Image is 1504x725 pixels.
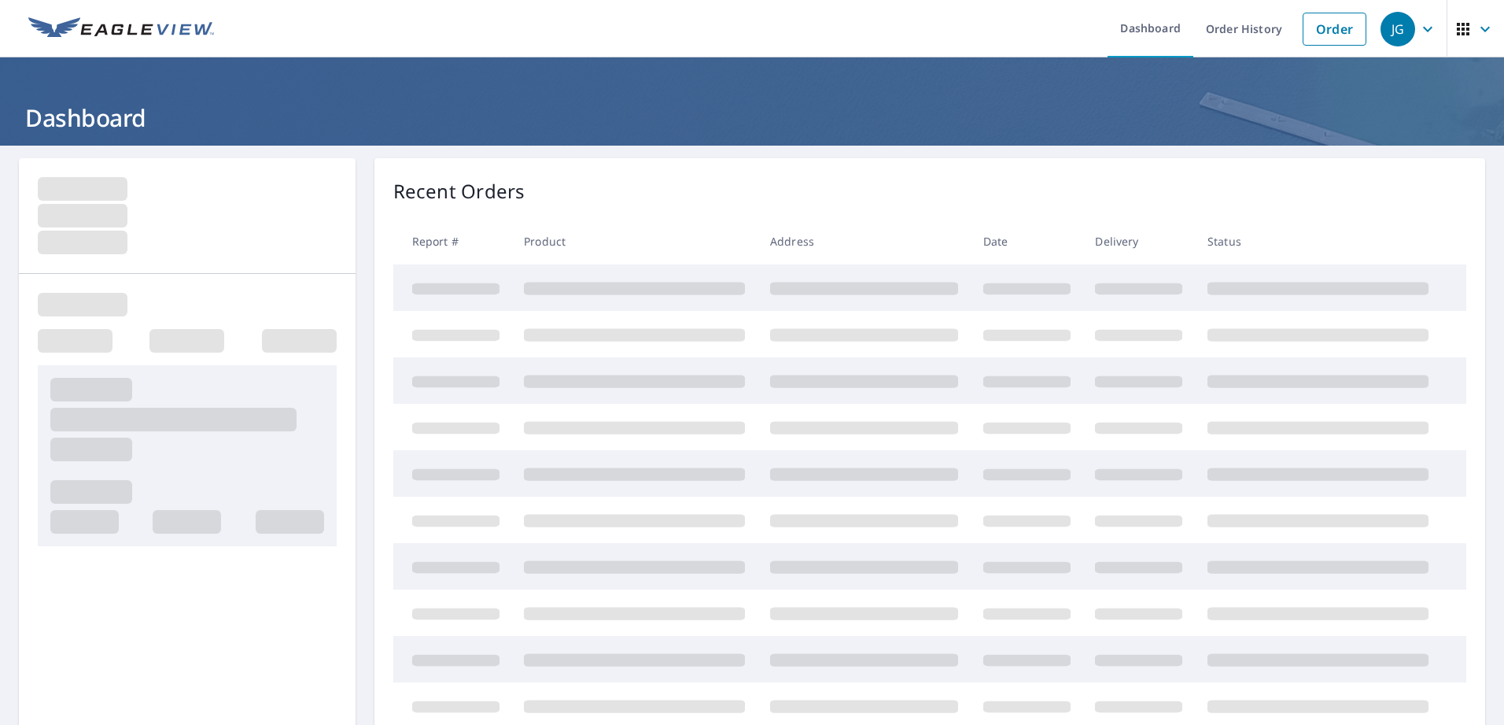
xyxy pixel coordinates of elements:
th: Report # [393,218,512,264]
th: Product [511,218,758,264]
p: Recent Orders [393,177,525,205]
a: Order [1303,13,1366,46]
div: JG [1381,12,1415,46]
th: Status [1195,218,1441,264]
h1: Dashboard [19,102,1485,134]
th: Address [758,218,971,264]
th: Delivery [1082,218,1195,264]
img: EV Logo [28,17,214,41]
th: Date [971,218,1083,264]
